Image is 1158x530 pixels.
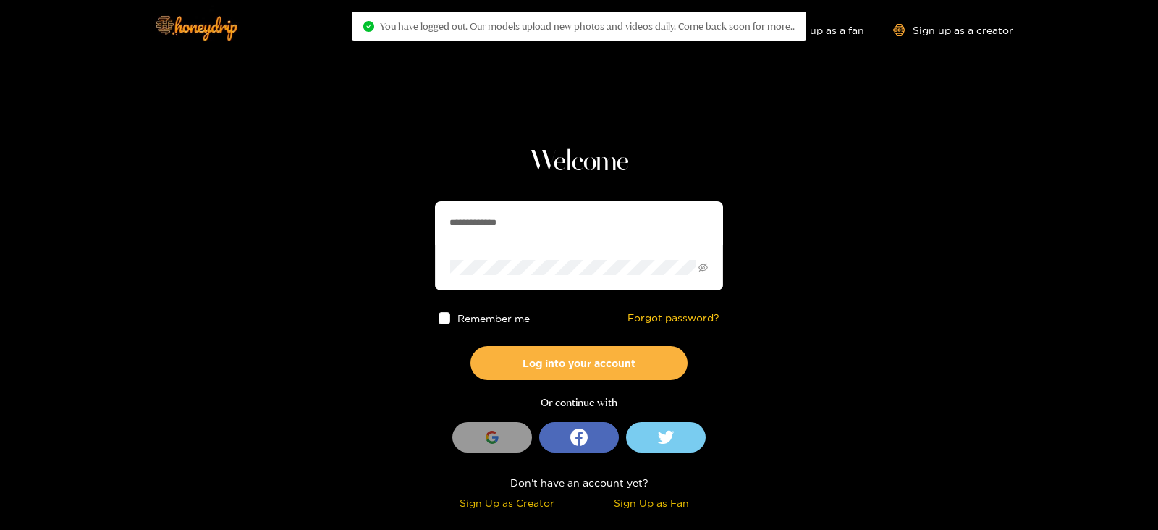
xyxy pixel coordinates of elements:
a: Forgot password? [627,312,719,324]
button: Log into your account [470,346,688,380]
div: Or continue with [435,395,723,411]
h1: Welcome [435,145,723,180]
span: You have logged out. Our models upload new photos and videos daily. Come back soon for more.. [380,20,795,32]
div: Don't have an account yet? [435,474,723,491]
a: Sign up as a creator [893,24,1013,36]
div: Sign Up as Creator [439,495,575,511]
a: Sign up as a fan [765,24,864,36]
span: check-circle [363,21,374,32]
div: Sign Up as Fan [583,495,719,511]
span: Remember me [458,313,531,324]
span: eye-invisible [698,263,708,272]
